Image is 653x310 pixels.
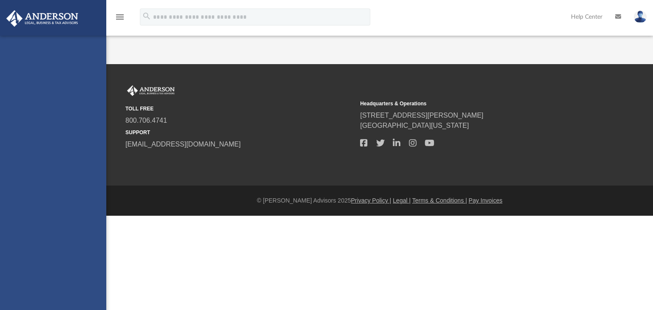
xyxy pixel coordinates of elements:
[351,197,392,204] a: Privacy Policy |
[115,16,125,22] a: menu
[125,141,241,148] a: [EMAIL_ADDRESS][DOMAIN_NAME]
[360,122,469,129] a: [GEOGRAPHIC_DATA][US_STATE]
[468,197,502,204] a: Pay Invoices
[634,11,647,23] img: User Pic
[125,117,167,124] a: 800.706.4741
[360,112,483,119] a: [STREET_ADDRESS][PERSON_NAME]
[142,11,151,21] i: search
[412,197,467,204] a: Terms & Conditions |
[115,12,125,22] i: menu
[4,10,81,27] img: Anderson Advisors Platinum Portal
[360,100,589,107] small: Headquarters & Operations
[393,197,411,204] a: Legal |
[125,105,354,113] small: TOLL FREE
[125,129,354,136] small: SUPPORT
[106,196,653,205] div: © [PERSON_NAME] Advisors 2025
[125,85,176,96] img: Anderson Advisors Platinum Portal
